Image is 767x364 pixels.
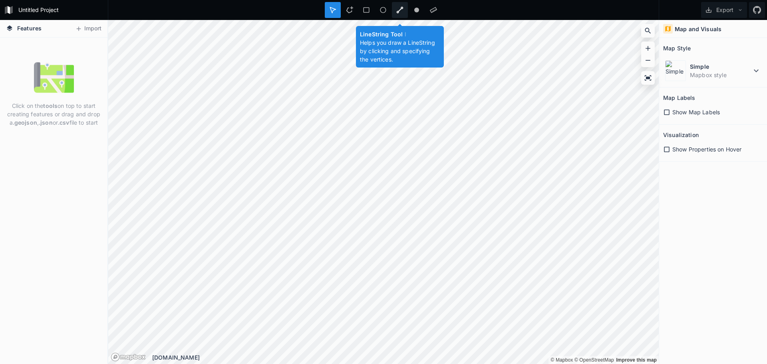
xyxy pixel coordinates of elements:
[360,30,440,38] h4: LineString Tool
[550,357,573,363] a: Mapbox
[34,58,74,97] img: empty
[675,25,721,33] h4: Map and Visuals
[663,42,691,54] h2: Map Style
[43,102,58,109] strong: tools
[58,119,70,126] strong: .csv
[690,62,751,71] dt: Simple
[405,31,406,38] span: l
[672,108,720,116] span: Show Map Labels
[13,119,37,126] strong: .geojson
[111,352,146,362] a: Mapbox logo
[71,22,105,35] button: Import
[360,38,440,64] p: Helps you draw a LineString by clicking and specifying the vertices.
[6,101,101,127] p: Click on the on top to start creating features or drag and drop a , or file to start
[152,353,659,362] div: [DOMAIN_NAME]
[17,24,42,32] span: Features
[574,357,614,363] a: OpenStreetMap
[663,91,695,104] h2: Map Labels
[672,145,741,153] span: Show Properties on Hover
[616,357,657,363] a: Map feedback
[39,119,53,126] strong: .json
[665,60,686,81] img: Simple
[663,129,699,141] h2: Visualization
[701,2,747,18] button: Export
[690,71,751,79] dd: Mapbox style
